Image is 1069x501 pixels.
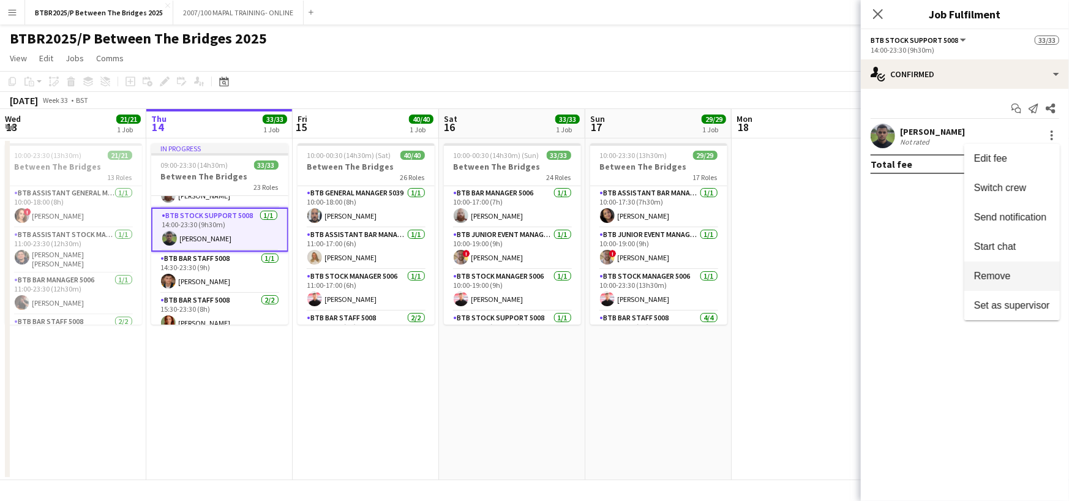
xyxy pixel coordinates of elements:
[964,291,1060,320] button: Set as supervisor
[974,212,1046,222] span: Send notification
[974,183,1026,193] span: Switch crew
[964,203,1060,232] button: Send notification
[974,271,1011,281] span: Remove
[964,144,1060,173] button: Edit fee
[974,241,1016,252] span: Start chat
[974,300,1050,311] span: Set as supervisor
[964,232,1060,262] button: Start chat
[964,173,1060,203] button: Switch crew
[964,262,1060,291] button: Remove
[974,153,1007,164] span: Edit fee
